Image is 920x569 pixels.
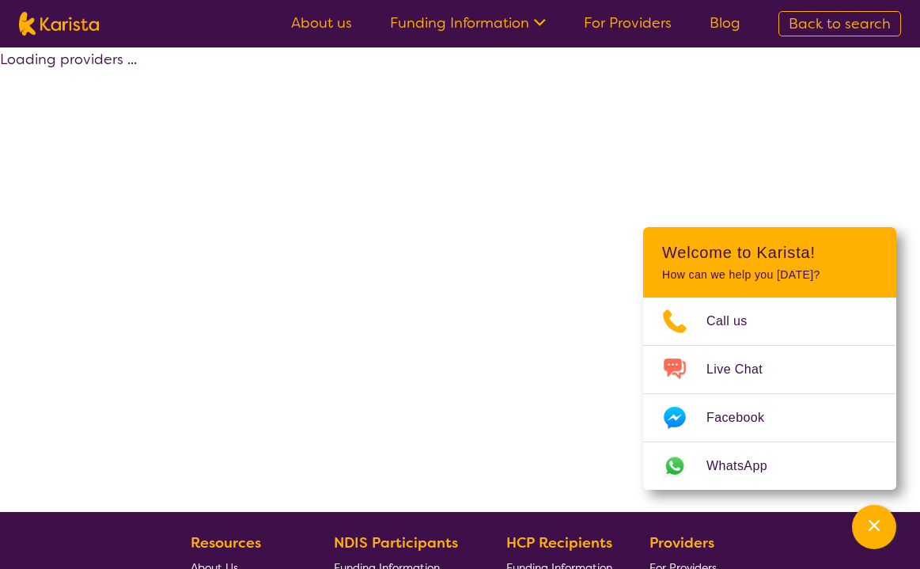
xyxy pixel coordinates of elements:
b: HCP Recipients [506,533,612,552]
span: Back to search [789,14,891,33]
p: How can we help you [DATE]? [662,268,877,282]
b: Resources [191,533,261,552]
span: Facebook [706,406,783,430]
h2: Welcome to Karista! [662,243,877,262]
span: Live Chat [706,358,782,381]
a: Web link opens in a new tab. [643,442,896,490]
a: Back to search [778,11,901,36]
span: WhatsApp [706,454,786,478]
a: Blog [710,13,740,32]
b: Providers [649,533,714,552]
ul: Choose channel [643,298,896,490]
b: NDIS Participants [334,533,458,552]
a: About us [291,13,352,32]
div: Channel Menu [643,227,896,490]
img: Karista logo [19,12,99,36]
a: Funding Information [390,13,546,32]
button: Channel Menu [852,505,896,549]
span: Call us [706,309,767,333]
a: For Providers [584,13,672,32]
